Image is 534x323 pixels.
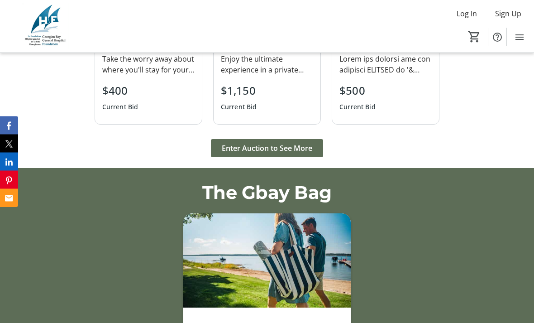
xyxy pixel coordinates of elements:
div: Current Bid [339,99,376,116]
button: Sign Up [488,6,529,21]
div: Current Bid [221,99,257,116]
div: Lorem ips dolorsi ame con adipisci ELITSED do '& Eiusmo' te Incidi, Utlabore 51et (dolorem) al en... [339,54,432,76]
span: Sign Up [495,8,521,19]
div: $500 [339,83,376,99]
button: Log In [449,6,484,21]
span: Log In [457,8,477,19]
span: The Gbay Bag [202,182,332,204]
div: Current Bid [102,99,138,116]
button: Menu [510,28,529,46]
img: Georgian Bay General Hospital Foundation's Logo [5,4,86,49]
button: Cart [466,29,482,45]
div: Enjoy the ultimate experience in a private luxury suite at the [PERSON_NAME][GEOGRAPHIC_DATA], wa... [221,54,313,76]
div: $400 [102,83,138,99]
span: Enter Auction to See More [222,143,312,154]
button: Enter Auction to See More [211,140,323,158]
div: Take the worry away about where you'll stay for your next city adventure, with a one-nights stay ... [102,54,195,76]
img: The 2025 Gbay Bag [183,214,350,308]
button: Help [488,28,506,46]
div: $1,150 [221,83,257,99]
